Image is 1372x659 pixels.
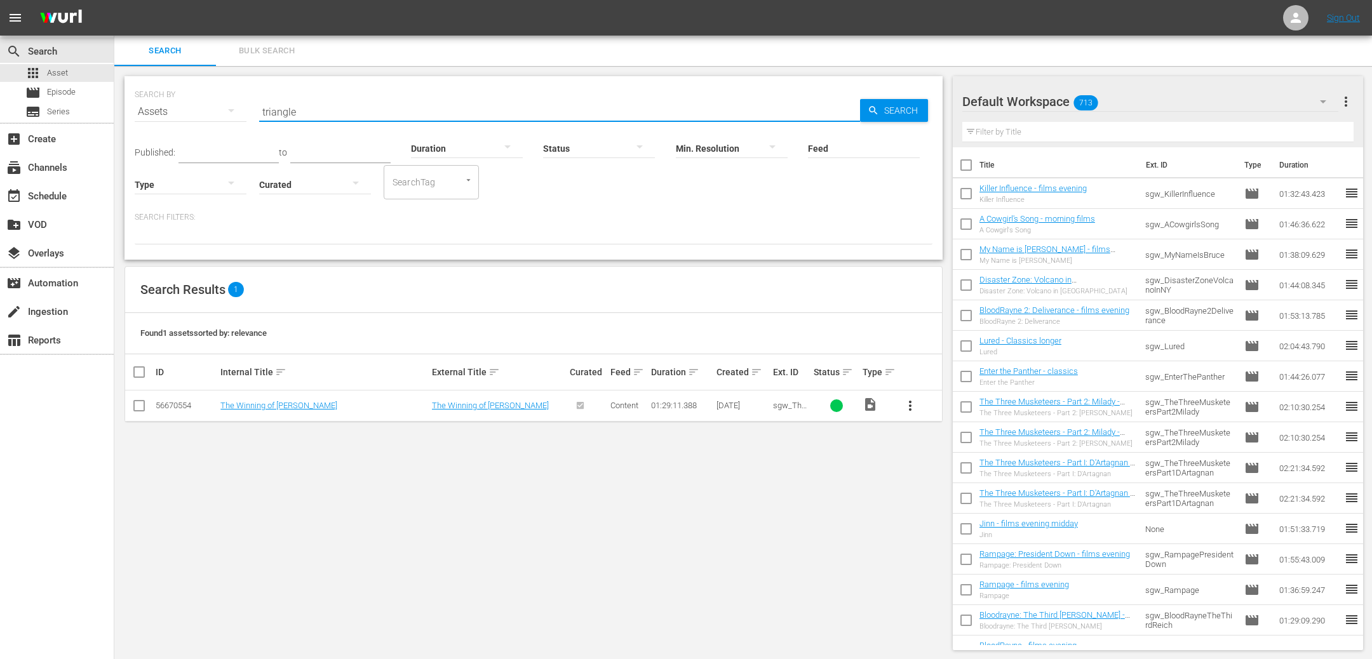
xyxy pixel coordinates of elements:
div: Internal Title [220,364,428,380]
a: Rampage: President Down - films evening [979,549,1130,559]
span: reorder [1344,307,1359,323]
td: sgw_BloodRayne2Deliverance [1140,300,1240,331]
span: Episode [1244,643,1260,658]
span: 1 [228,282,244,297]
span: Episode [1244,216,1260,232]
span: reorder [1344,582,1359,597]
div: A Cowgirl's Song [979,226,1095,234]
span: Bulk Search [224,44,310,58]
span: more_vert [903,398,918,413]
span: Schedule [6,189,22,204]
span: Episode [47,86,76,98]
a: Killer Influence - films evening [979,183,1087,193]
th: Duration [1272,147,1348,183]
div: Type [863,364,891,380]
td: 01:53:13.785 [1274,300,1344,331]
span: Found 1 assets sorted by: relevance [140,328,267,338]
button: Open [462,174,474,186]
a: My Name is [PERSON_NAME] - films evening [979,244,1115,263]
div: External Title [432,364,566,380]
a: Bloodrayne: The Third [PERSON_NAME] - films evening [979,610,1130,629]
div: 56670554 [156,401,217,410]
span: sort [488,366,500,378]
td: 02:04:43.790 [1274,331,1344,361]
span: reorder [1344,490,1359,505]
td: sgw_BloodRayneTheThirdReich [1140,605,1240,636]
span: to [279,147,287,157]
a: The Winning of [PERSON_NAME] [432,401,549,410]
div: [DATE] [716,401,770,410]
span: Search Results [140,282,225,297]
td: 01:38:09.629 [1274,239,1344,270]
span: Episode [1244,247,1260,262]
td: 02:10:30.254 [1274,422,1344,453]
td: sgw_TheThreeMusketeersPart1DArtagnan [1140,483,1240,514]
a: BloodRayne 2: Deliverance - films evening [979,305,1129,315]
span: Episode [1244,308,1260,323]
span: menu [8,10,23,25]
div: BloodRayne 2: Deliverance [979,317,1129,326]
span: Published: [135,147,175,157]
span: reorder [1344,185,1359,201]
a: Jinn - films evening midday [979,519,1078,528]
div: Jinn [979,531,1078,539]
a: The Winning of [PERSON_NAME] [220,401,337,410]
div: 01:29:11.388 [651,401,712,410]
div: Bloodrayne: The Third [PERSON_NAME] [979,622,1135,630]
div: Feed [610,364,647,380]
td: sgw_TheThreeMusketeersPart2Milady [1140,392,1240,422]
div: The Three Musketeers - Part 2: [PERSON_NAME] [979,439,1135,448]
span: Video [863,397,878,412]
td: sgw_EnterThePanther [1140,361,1240,392]
button: more_vert [895,390,925,421]
span: sort [275,366,286,378]
span: Channels [6,160,22,175]
td: 02:10:30.254 [1274,392,1344,422]
span: sort [842,366,853,378]
a: Sign Out [1327,13,1360,23]
span: Episode [1244,521,1260,536]
td: 01:55:43.009 [1274,544,1344,575]
span: 713 [1073,90,1098,116]
span: reorder [1344,246,1359,262]
span: sort [688,366,699,378]
span: Asset [47,67,68,79]
span: Asset [25,65,41,81]
a: Enter the Panther - classics [979,366,1078,376]
span: Search [122,44,208,58]
span: Episode [1244,552,1260,567]
a: The Three Musketeers - Part I: D'Artagnan - films evening [979,488,1135,507]
span: Create [6,131,22,147]
td: 01:46:36.622 [1274,209,1344,239]
div: My Name is [PERSON_NAME] [979,256,1135,265]
td: 02:21:34.592 [1274,483,1344,514]
span: reorder [1344,368,1359,383]
div: Default Workspace [962,84,1338,119]
a: Disaster Zone: Volcano in [GEOGRAPHIC_DATA] - films evening [979,275,1111,294]
span: Episode [1244,277,1260,293]
span: reorder [1344,338,1359,353]
span: Episode [1244,582,1260,597]
span: sgw_TheWinningofBarbaraWorth [773,401,809,439]
span: Search [6,44,22,59]
span: reorder [1344,521,1359,536]
div: Duration [651,364,712,380]
div: Disaster Zone: Volcano in [GEOGRAPHIC_DATA] [979,287,1135,295]
div: Lured [979,348,1061,356]
span: reorder [1344,612,1359,627]
div: The Three Musketeers - Part 2: [PERSON_NAME] [979,409,1135,417]
span: sort [751,366,762,378]
td: 01:51:33.719 [1274,514,1344,544]
span: sort [884,366,896,378]
p: Search Filters: [135,212,932,223]
td: sgw_Lured [1140,331,1240,361]
th: Ext. ID [1138,147,1237,183]
td: 01:32:43.423 [1274,178,1344,209]
a: Lured - Classics longer [979,336,1061,345]
span: Episode [1244,430,1260,445]
span: Series [25,104,41,119]
a: A Cowgirl's Song - morning films [979,214,1095,223]
td: sgw_RampagePresidentDown [1140,544,1240,575]
span: reorder [1344,460,1359,475]
td: 01:36:59.247 [1274,575,1344,605]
